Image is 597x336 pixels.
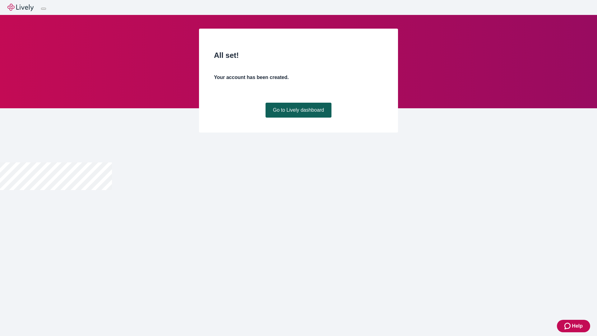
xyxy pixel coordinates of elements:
button: Zendesk support iconHelp [557,320,590,332]
h4: Your account has been created. [214,74,383,81]
svg: Zendesk support icon [564,322,572,330]
a: Go to Lively dashboard [266,103,332,118]
span: Help [572,322,583,330]
h2: All set! [214,50,383,61]
img: Lively [7,4,34,11]
button: Log out [41,8,46,10]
